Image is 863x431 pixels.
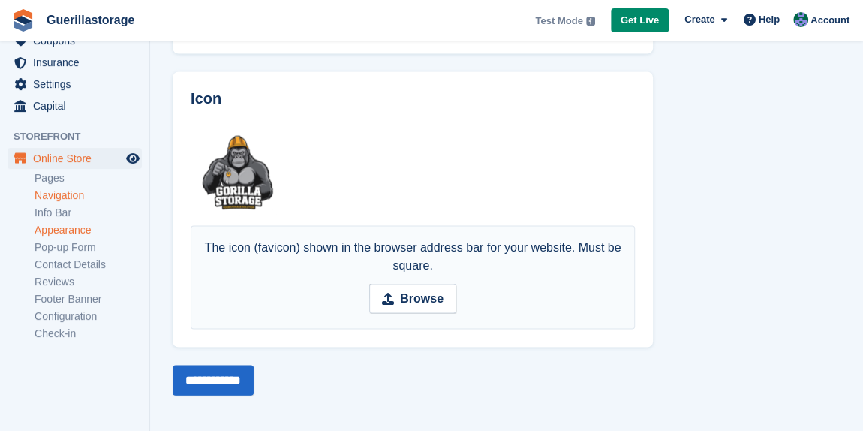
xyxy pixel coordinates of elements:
a: menu [8,74,142,95]
span: Online Store [33,148,123,169]
a: Appearance [35,223,142,237]
a: Navigation [35,188,142,203]
img: icon-info-grey-7440780725fd019a000dd9b08b2336e03edf1995a4989e88bcd33f0948082b44.svg [586,17,595,26]
a: Pages [35,171,142,185]
span: Help [759,12,780,27]
a: Contact Details [35,258,142,272]
a: Footer Banner [35,292,142,306]
span: Storefront [14,129,149,144]
a: menu [8,95,142,116]
h2: Icon [191,89,635,107]
a: Preview store [124,149,142,167]
span: Insurance [33,52,123,73]
a: Check-in [35,327,142,341]
img: stora-icon-8386f47178a22dfd0bd8f6a31ec36ba5ce8667c1dd55bd0f319d3a0aa187defe.svg [12,9,35,32]
img: Image%20(2).png [191,124,287,220]
a: menu [8,52,142,73]
a: menu [8,148,142,169]
span: Settings [33,74,123,95]
span: Get Live [621,13,659,28]
a: Get Live [611,8,669,33]
span: Test Mode [535,14,582,29]
span: Create [684,12,714,27]
input: Browse [369,283,456,313]
strong: Browse [400,289,444,307]
div: The icon (favicon) shown in the browser address bar for your website. Must be square. [199,238,627,274]
a: Configuration [35,309,142,324]
a: Reviews [35,275,142,289]
a: Info Bar [35,206,142,220]
span: Capital [33,95,123,116]
span: Account [810,13,849,28]
img: Leesha Sutherland [793,12,808,27]
a: Pop-up Form [35,240,142,255]
a: Guerillastorage [41,8,140,32]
